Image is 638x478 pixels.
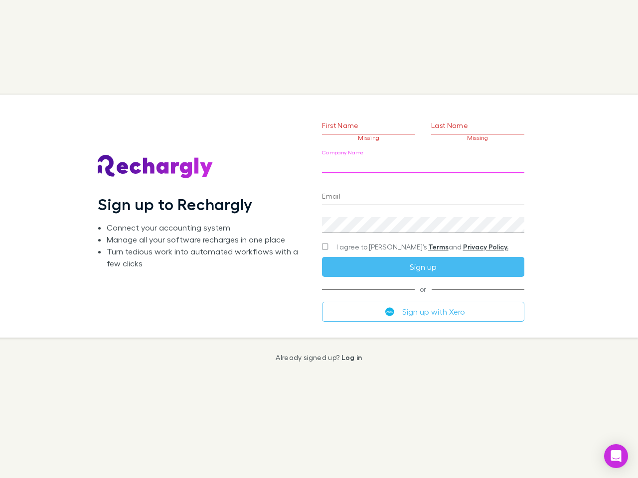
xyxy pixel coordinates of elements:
button: Sign up [322,257,524,277]
a: Terms [428,242,449,251]
button: Sign up with Xero [322,302,524,322]
div: Open Intercom Messenger [604,444,628,468]
p: Missing [431,134,524,141]
p: Already signed up? [276,354,362,361]
a: Log in [341,353,362,361]
label: Company Name [322,149,364,156]
h1: Sign up to Rechargly [98,195,253,214]
li: Connect your accounting system [107,222,306,234]
p: Missing [322,134,415,141]
li: Manage all your software recharges in one place [107,234,306,245]
li: Turn tedious work into automated workflows with a few clicks [107,245,306,269]
img: Rechargly's Logo [98,155,213,179]
span: I agree to [PERSON_NAME]’s and [336,242,508,252]
img: Xero's logo [385,307,394,316]
a: Privacy Policy. [463,242,508,251]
